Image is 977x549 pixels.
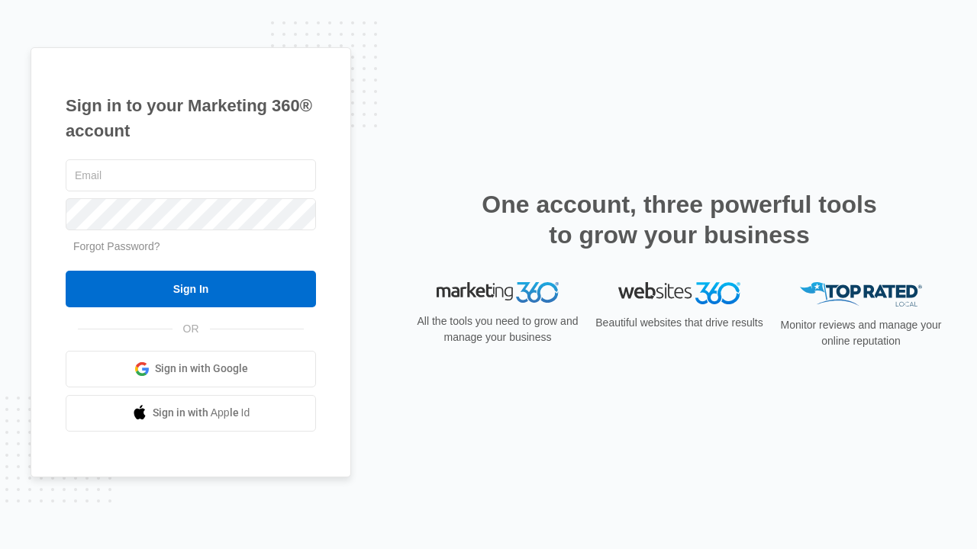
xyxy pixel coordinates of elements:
[66,395,316,432] a: Sign in with Apple Id
[66,159,316,191] input: Email
[66,93,316,143] h1: Sign in to your Marketing 360® account
[173,321,210,337] span: OR
[800,282,922,307] img: Top Rated Local
[477,189,882,250] h2: One account, three powerful tools to grow your business
[153,405,250,421] span: Sign in with Apple Id
[412,313,583,345] p: All the tools you need to grow and manage your business
[66,271,316,307] input: Sign In
[66,351,316,387] a: Sign in with Google
[618,282,740,304] img: Websites 360
[73,240,160,252] a: Forgot Password?
[437,282,559,303] img: Marketing 360
[594,315,765,331] p: Beautiful websites that drive results
[775,317,946,349] p: Monitor reviews and manage your online reputation
[155,361,248,377] span: Sign in with Google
